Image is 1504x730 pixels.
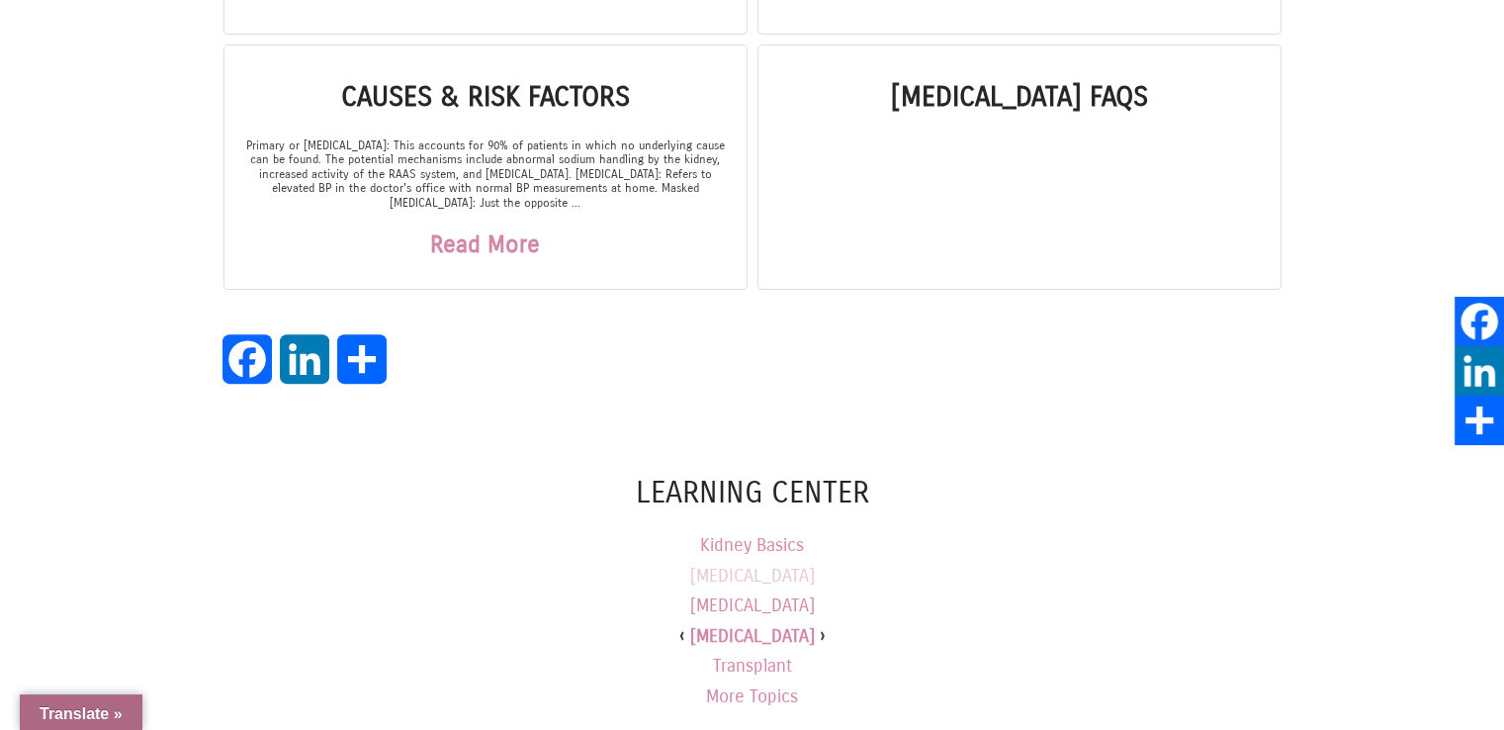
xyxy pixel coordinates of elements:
[690,591,815,621] a: [MEDICAL_DATA]
[341,80,630,114] a: Causes & Risk Factors
[1455,346,1504,396] a: LinkedIn
[1455,297,1504,346] a: Facebook
[40,705,123,722] span: Translate »
[219,334,276,404] a: Facebook
[700,530,804,561] a: Kidney Basics
[430,210,540,279] a: Read More
[244,138,727,279] div: Primary or [MEDICAL_DATA]: This accounts for 90% of patients in which no underlying cause can be ...
[690,621,815,652] a: [MEDICAL_DATA]
[219,472,1286,514] h4: Learning Center
[333,334,391,404] a: Share
[706,682,798,712] a: More Topics
[713,651,792,682] a: Transplant
[276,334,333,404] a: LinkedIn
[690,561,815,592] a: [MEDICAL_DATA]
[891,80,1148,114] a: [MEDICAL_DATA] FAQs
